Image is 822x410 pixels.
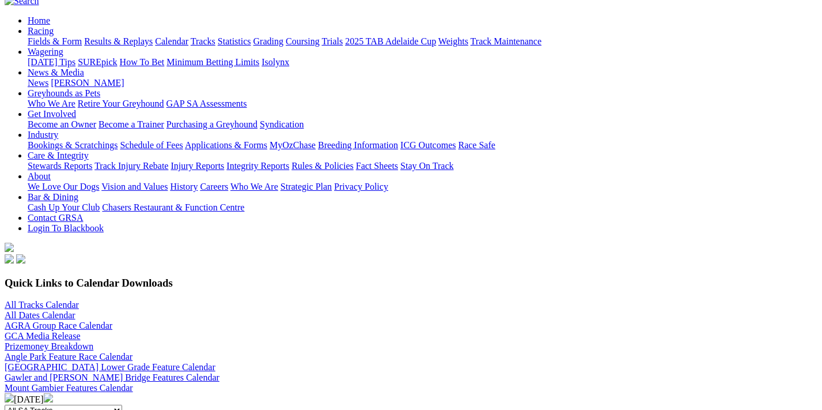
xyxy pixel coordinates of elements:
[5,341,93,351] a: Prizemoney Breakdown
[28,140,817,151] div: Industry
[171,161,224,171] a: Injury Reports
[28,47,63,57] a: Wagering
[44,393,53,403] img: chevron-right-pager-white.svg
[28,99,817,109] div: Greyhounds as Pets
[400,140,456,150] a: ICG Outcomes
[356,161,398,171] a: Fact Sheets
[400,161,453,171] a: Stay On Track
[28,213,83,223] a: Contact GRSA
[345,36,436,46] a: 2025 TAB Adelaide Cup
[28,151,89,160] a: Care & Integrity
[28,36,817,47] div: Racing
[78,57,117,67] a: SUREpick
[28,161,92,171] a: Stewards Reports
[5,321,112,330] a: AGRA Group Race Calendar
[28,119,96,129] a: Become an Owner
[28,171,51,181] a: About
[5,300,79,310] a: All Tracks Calendar
[28,202,100,212] a: Cash Up Your Club
[28,109,76,119] a: Get Involved
[28,202,817,213] div: Bar & Dining
[16,254,25,264] img: twitter.svg
[5,393,817,405] div: [DATE]
[5,393,14,403] img: chevron-left-pager-white.svg
[226,161,289,171] a: Integrity Reports
[102,202,244,212] a: Chasers Restaurant & Function Centre
[321,36,343,46] a: Trials
[28,36,82,46] a: Fields & Form
[5,243,14,252] img: logo-grsa-white.png
[5,277,817,289] h3: Quick Links to Calendar Downloads
[120,140,183,150] a: Schedule of Fees
[191,36,215,46] a: Tracks
[286,36,320,46] a: Coursing
[94,161,168,171] a: Track Injury Rebate
[318,140,398,150] a: Breeding Information
[5,331,81,341] a: GCA Media Release
[200,182,228,191] a: Careers
[28,78,817,88] div: News & Media
[5,254,14,264] img: facebook.svg
[28,67,84,77] a: News & Media
[5,383,133,393] a: Mount Gambier Features Calendar
[458,140,495,150] a: Race Safe
[28,88,100,98] a: Greyhounds as Pets
[84,36,153,46] a: Results & Replays
[262,57,289,67] a: Isolynx
[120,57,165,67] a: How To Bet
[166,99,247,108] a: GAP SA Assessments
[28,161,817,171] div: Care & Integrity
[334,182,388,191] a: Privacy Policy
[155,36,188,46] a: Calendar
[5,310,75,320] a: All Dates Calendar
[270,140,316,150] a: MyOzChase
[28,99,75,108] a: Who We Are
[51,78,124,88] a: [PERSON_NAME]
[28,119,817,130] div: Get Involved
[260,119,304,129] a: Syndication
[471,36,541,46] a: Track Maintenance
[170,182,198,191] a: History
[438,36,468,46] a: Weights
[291,161,354,171] a: Rules & Policies
[166,119,257,129] a: Purchasing a Greyhound
[28,130,58,140] a: Industry
[99,119,164,129] a: Become a Trainer
[5,352,132,362] a: Angle Park Feature Race Calendar
[28,78,48,88] a: News
[28,57,817,67] div: Wagering
[253,36,283,46] a: Grading
[166,57,259,67] a: Minimum Betting Limits
[78,99,164,108] a: Retire Your Greyhound
[28,16,50,25] a: Home
[101,182,168,191] a: Vision and Values
[28,192,78,202] a: Bar & Dining
[28,57,75,67] a: [DATE] Tips
[28,182,99,191] a: We Love Our Dogs
[28,182,817,192] div: About
[218,36,251,46] a: Statistics
[28,223,104,233] a: Login To Blackbook
[230,182,278,191] a: Who We Are
[28,26,54,36] a: Racing
[5,362,215,372] a: [GEOGRAPHIC_DATA] Lower Grade Feature Calendar
[281,182,332,191] a: Strategic Plan
[185,140,267,150] a: Applications & Forms
[5,373,219,382] a: Gawler and [PERSON_NAME] Bridge Features Calendar
[28,140,118,150] a: Bookings & Scratchings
